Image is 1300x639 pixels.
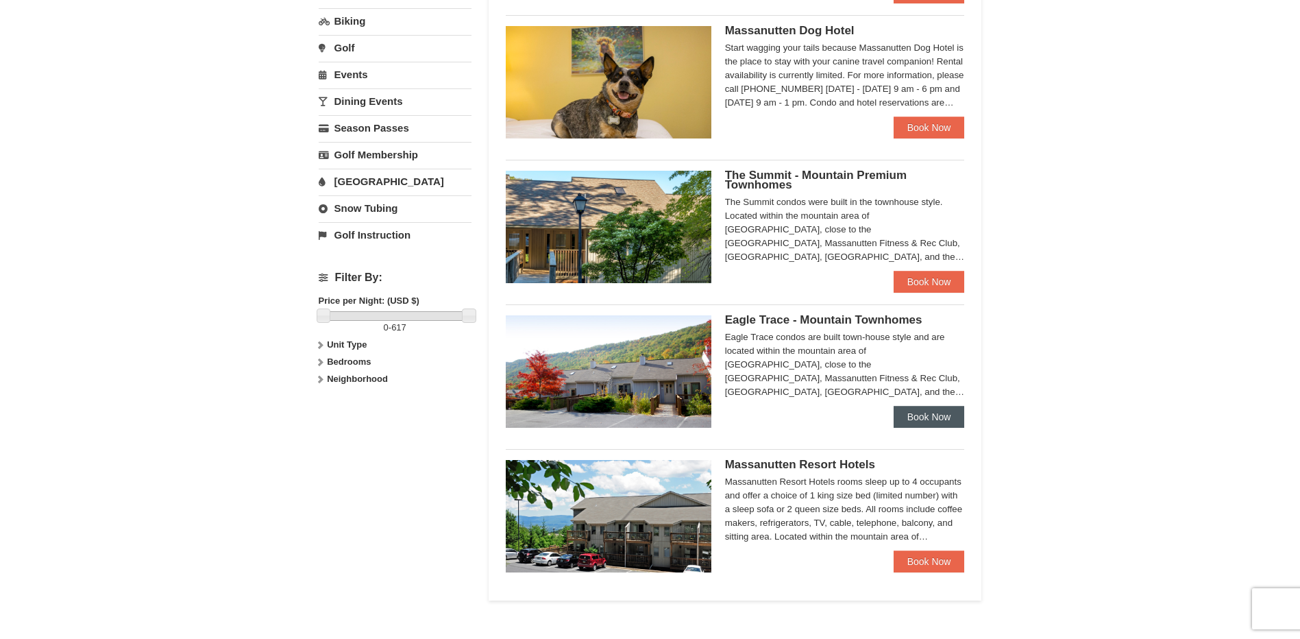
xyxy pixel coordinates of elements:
a: Book Now [894,551,965,572]
strong: Price per Night: (USD $) [319,296,419,306]
a: Golf [319,35,471,60]
strong: Unit Type [327,339,367,350]
a: Golf Instruction [319,222,471,248]
a: Book Now [894,117,965,138]
strong: Bedrooms [327,357,371,367]
img: 19218983-1-9b289e55.jpg [506,315,711,428]
a: Biking [319,8,471,34]
div: Eagle Trace condos are built town-house style and are located within the mountain area of [GEOGRA... [725,330,965,399]
span: Massanutten Resort Hotels [725,458,875,471]
img: 27428181-5-81c892a3.jpg [506,26,711,138]
a: Golf Membership [319,142,471,167]
div: Start wagging your tails because Massanutten Dog Hotel is the place to stay with your canine trav... [725,41,965,110]
div: Massanutten Resort Hotels rooms sleep up to 4 occupants and offer a choice of 1 king size bed (li... [725,475,965,544]
span: Massanutten Dog Hotel [725,24,855,37]
label: - [319,321,471,335]
a: Dining Events [319,88,471,114]
strong: Neighborhood [327,374,388,384]
span: 0 [384,322,389,333]
img: 19219026-1-e3b4ac8e.jpg [506,460,711,572]
a: [GEOGRAPHIC_DATA] [319,169,471,194]
div: The Summit condos were built in the townhouse style. Located within the mountain area of [GEOGRAP... [725,195,965,264]
span: Eagle Trace - Mountain Townhomes [725,313,922,326]
a: Events [319,62,471,87]
img: 19219034-1-0eee7e00.jpg [506,171,711,283]
a: Season Passes [319,115,471,141]
h4: Filter By: [319,272,471,284]
span: 617 [391,322,406,333]
a: Book Now [894,406,965,428]
a: Book Now [894,271,965,293]
a: Snow Tubing [319,195,471,221]
span: The Summit - Mountain Premium Townhomes [725,169,907,191]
